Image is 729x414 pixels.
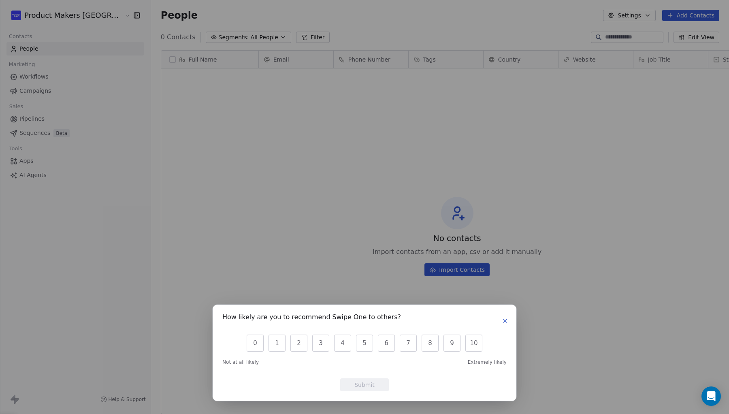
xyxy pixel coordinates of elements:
button: 5 [356,335,373,352]
span: Extremely likely [468,359,507,365]
button: 3 [312,335,329,352]
button: 6 [378,335,395,352]
button: 4 [334,335,351,352]
button: 8 [422,335,439,352]
h1: How likely are you to recommend Swipe One to others? [222,314,401,322]
button: 7 [400,335,417,352]
button: 0 [247,335,264,352]
span: Not at all likely [222,359,259,365]
button: 1 [269,335,286,352]
button: 9 [443,335,460,352]
button: Submit [340,378,389,391]
button: 10 [465,335,482,352]
button: 2 [290,335,307,352]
